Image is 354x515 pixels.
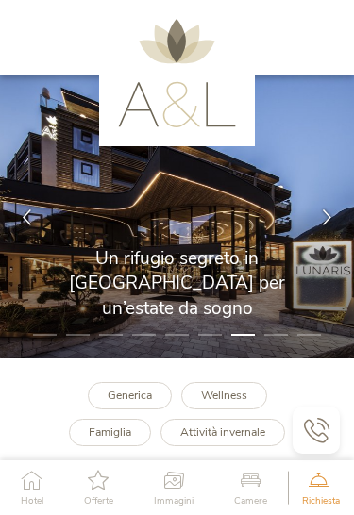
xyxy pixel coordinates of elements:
[201,388,247,403] b: Wellness
[302,496,340,506] span: Richiesta
[88,382,172,409] a: Generica
[154,496,194,506] span: Immagini
[234,496,267,506] span: Camere
[180,424,265,440] b: Attività invernale
[21,496,43,506] span: Hotel
[84,496,113,506] span: Offerte
[181,382,267,409] a: Wellness
[108,388,152,403] b: Generica
[89,424,131,440] b: Famiglia
[160,419,285,446] a: Attività invernale
[118,19,236,127] img: AMONTI & LUNARIS Wellnessresort
[69,419,151,446] a: Famiglia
